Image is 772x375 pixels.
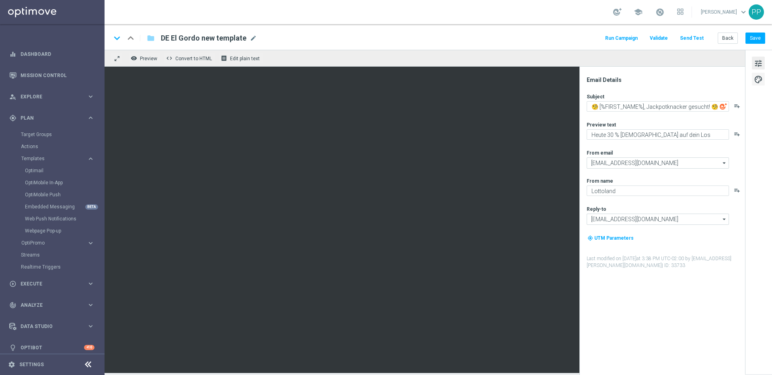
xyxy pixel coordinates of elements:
div: Templates [21,156,87,161]
i: keyboard_arrow_right [87,280,94,287]
button: person_search Explore keyboard_arrow_right [9,94,95,100]
div: Streams [21,249,104,261]
button: folder [146,32,156,45]
div: Analyze [9,302,87,309]
button: playlist_add [734,131,740,137]
div: Optibot [9,337,94,358]
a: OptiMobile In-App [25,179,84,186]
button: Send Test [679,33,705,44]
a: Actions [21,143,84,150]
button: remove_red_eye Preview [129,53,161,63]
i: keyboard_arrow_right [87,322,94,330]
input: Select [587,157,729,169]
i: lightbulb [9,344,16,351]
i: person_search [9,93,16,100]
div: Web Push Notifications [25,213,104,225]
i: track_changes [9,302,16,309]
a: Realtime Triggers [21,264,84,270]
div: Data Studio [9,323,87,330]
a: Optibot [21,337,84,358]
div: track_changes Analyze keyboard_arrow_right [9,302,95,308]
button: lightbulb Optibot +10 [9,344,95,351]
button: Mission Control [9,72,95,79]
button: gps_fixed Plan keyboard_arrow_right [9,115,95,121]
button: code Convert to HTML [164,53,216,63]
div: Email Details [587,76,744,84]
i: receipt [221,55,227,61]
i: keyboard_arrow_right [87,114,94,122]
button: my_location UTM Parameters [587,234,634,243]
label: Subject [587,94,604,100]
div: Mission Control [9,65,94,86]
div: Webpage Pop-up [25,225,104,237]
button: Save [745,33,765,44]
i: play_circle_outline [9,280,16,287]
label: From name [587,178,613,184]
span: Edit plain text [230,56,260,61]
label: From email [587,150,613,156]
span: OptiPromo [21,240,79,245]
div: Templates [21,153,104,237]
span: mode_edit [250,35,257,42]
a: Web Push Notifications [25,216,84,222]
i: settings [8,361,15,368]
div: OptiMobile In-App [25,177,104,189]
span: Templates [21,156,79,161]
div: OptiPromo [21,240,87,245]
div: OptiPromo [21,237,104,249]
div: OptiMobile Push [25,189,104,201]
i: keyboard_arrow_right [87,239,94,247]
i: arrow_drop_down [721,158,729,168]
div: Target Groups [21,128,104,141]
button: equalizer Dashboard [9,51,95,57]
button: playlist_add [734,103,740,109]
i: keyboard_arrow_right [87,301,94,309]
span: code [166,55,172,61]
div: BETA [85,204,98,210]
button: Back [718,33,738,44]
span: DE El Gordo new template [161,33,246,43]
span: Explore [21,94,87,99]
i: arrow_drop_down [721,214,729,224]
button: tune [752,57,765,69]
i: my_location [587,235,593,241]
a: Target Groups [21,131,84,138]
input: Select [587,214,729,225]
a: [PERSON_NAME]keyboard_arrow_down [700,6,749,18]
div: Realtime Triggers [21,261,104,273]
div: Explore [9,93,87,100]
a: Optimail [25,167,84,174]
span: palette [754,74,763,85]
button: OptiPromo keyboard_arrow_right [21,240,95,246]
span: Analyze [21,303,87,308]
button: playlist_add [734,187,740,194]
i: folder [147,33,155,43]
span: tune [754,58,763,69]
button: Templates keyboard_arrow_right [21,155,95,162]
span: keyboard_arrow_down [739,8,748,16]
span: Plan [21,116,87,120]
div: +10 [84,345,94,350]
a: OptiMobile Push [25,192,84,198]
button: Data Studio keyboard_arrow_right [9,323,95,330]
i: equalizer [9,51,16,58]
button: play_circle_outline Execute keyboard_arrow_right [9,281,95,287]
span: Convert to HTML [175,56,212,61]
div: Embedded Messaging [25,201,104,213]
a: Settings [19,362,44,367]
a: Streams [21,252,84,258]
i: gps_fixed [9,114,16,122]
span: Data Studio [21,324,87,329]
span: school [634,8,643,16]
button: Run Campaign [604,33,639,44]
label: Last modified on [DATE] at 3:38 PM UTC-02:00 by [EMAIL_ADDRESS][PERSON_NAME][DOMAIN_NAME] [587,255,744,269]
span: UTM Parameters [594,235,634,241]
